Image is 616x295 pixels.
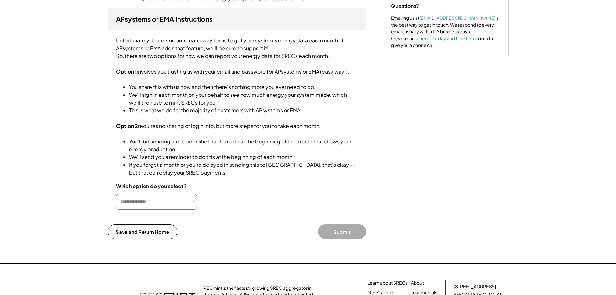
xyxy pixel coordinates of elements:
[116,37,358,176] div: Unfortunately, there's no automatic way for us to get your system's energy data each month. If AP...
[454,283,496,290] div: [STREET_ADDRESS]
[367,280,408,286] a: Learn about SRECs
[129,107,358,114] li: This is what we do for the majority of customers with APsystems or EMA.
[129,161,358,176] li: If you forget a month or you're delayed in sending this to [GEOGRAPHIC_DATA], that's okay -- but ...
[391,15,500,49] div: Emailing us at is the best way to get in touch. We respond to every email, usually within 1-2 bus...
[318,224,366,239] button: Submit
[116,122,138,129] strong: Option 2
[116,15,212,23] h3: APsystems or EMA Instructions
[391,2,419,10] div: Questions?
[129,138,358,153] li: You'll be sending us a screenshot each month at the beginning of the month that shows your energy...
[116,68,137,75] strong: Option 1
[129,83,358,91] li: You share this with us now and then there's nothing more you ever need to do.
[415,35,476,41] a: schedule a day and time here
[419,15,495,21] a: [EMAIL_ADDRESS][DOMAIN_NAME]
[411,280,424,286] a: About
[129,153,358,161] li: We'll send you a reminder to do this at the beginning of each month.
[129,91,358,107] li: We'll sign in each month on your behalf to see how much energy your system made, which we'll then...
[108,224,177,239] button: Save and Return Home
[116,183,187,190] div: Which option do you select?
